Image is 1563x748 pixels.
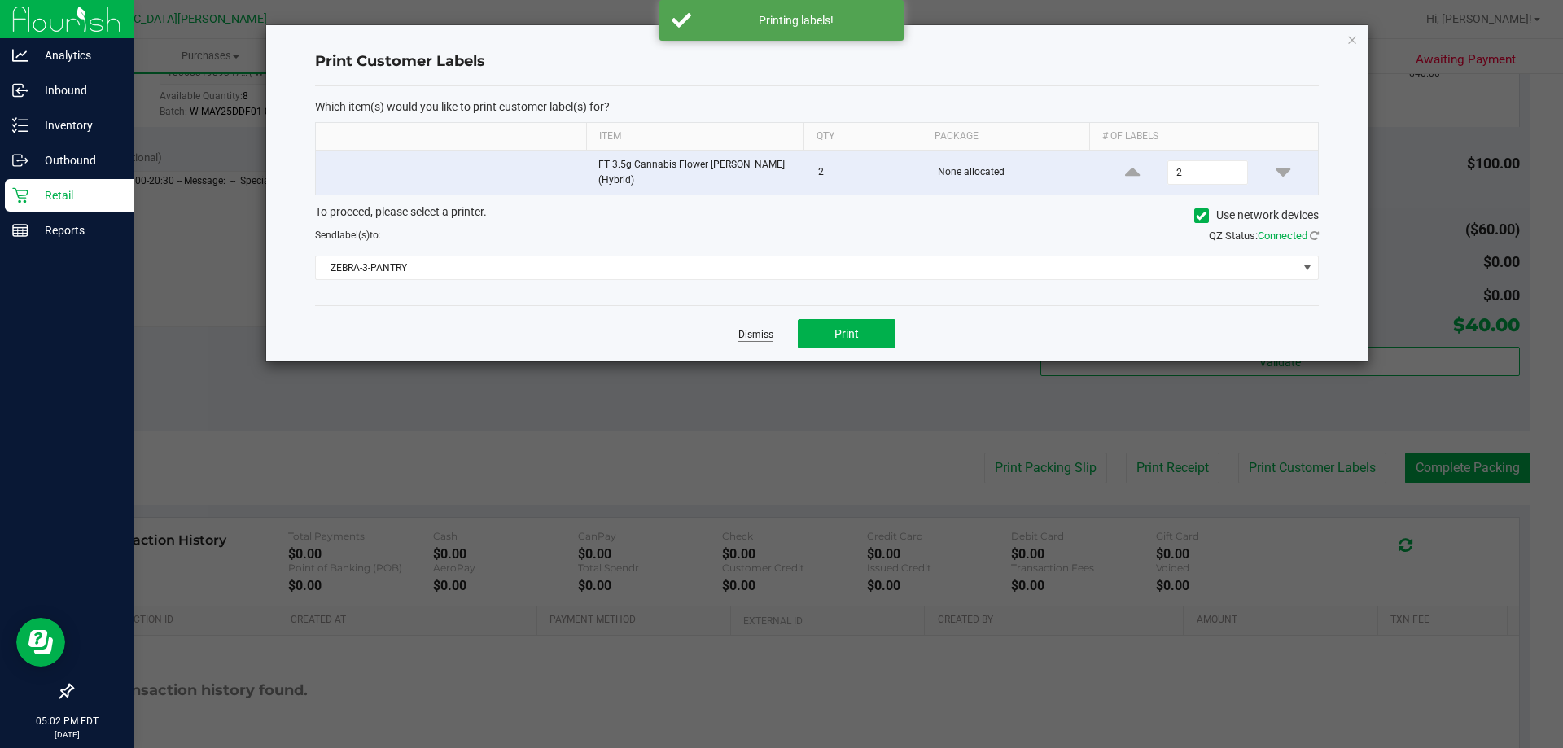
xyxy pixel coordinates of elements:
[28,81,126,100] p: Inbound
[922,123,1089,151] th: Package
[12,117,28,133] inline-svg: Inventory
[1209,230,1319,242] span: QZ Status:
[12,187,28,203] inline-svg: Retail
[303,203,1331,228] div: To proceed, please select a printer.
[808,151,928,195] td: 2
[12,222,28,238] inline-svg: Reports
[315,51,1319,72] h4: Print Customer Labels
[700,12,891,28] div: Printing labels!
[28,151,126,170] p: Outbound
[16,618,65,667] iframe: Resource center
[7,728,126,741] p: [DATE]
[28,186,126,205] p: Retail
[12,152,28,168] inline-svg: Outbound
[1194,207,1319,224] label: Use network devices
[7,714,126,728] p: 05:02 PM EDT
[586,123,803,151] th: Item
[834,327,859,340] span: Print
[315,99,1319,114] p: Which item(s) would you like to print customer label(s) for?
[1258,230,1307,242] span: Connected
[316,256,1298,279] span: ZEBRA-3-PANTRY
[12,47,28,63] inline-svg: Analytics
[589,151,808,195] td: FT 3.5g Cannabis Flower [PERSON_NAME] (Hybrid)
[28,221,126,240] p: Reports
[337,230,370,241] span: label(s)
[12,82,28,98] inline-svg: Inbound
[928,151,1098,195] td: None allocated
[803,123,922,151] th: Qty
[28,116,126,135] p: Inventory
[738,328,773,342] a: Dismiss
[28,46,126,65] p: Analytics
[798,319,895,348] button: Print
[315,230,381,241] span: Send to:
[1089,123,1307,151] th: # of labels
